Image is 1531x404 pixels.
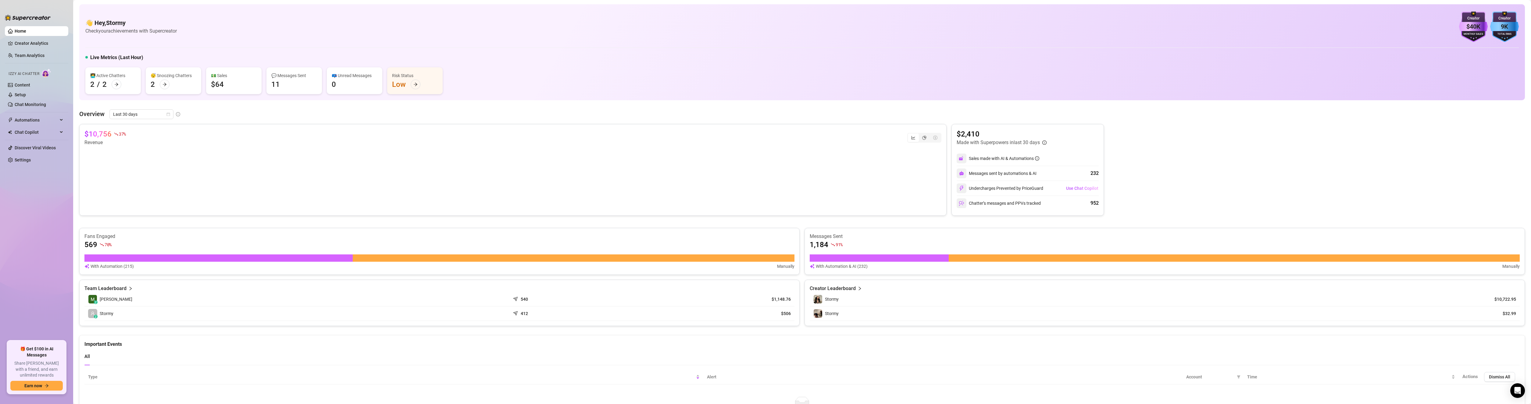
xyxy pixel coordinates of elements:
[8,118,13,122] span: thunderbolt
[1459,12,1488,42] img: purple-badge-B9DA21FR.svg
[15,29,26,34] a: Home
[1244,370,1459,385] th: Time
[656,296,791,302] article: $1,148.76
[84,129,112,139] article: $10,756
[45,384,49,388] span: arrow-right
[91,311,95,316] span: user
[513,295,519,301] span: send
[8,130,12,134] img: Chat Copilot
[85,27,177,35] article: Check your achievements with Supercreator
[1488,296,1516,302] article: $10,722.95
[907,133,941,143] div: segmented control
[10,360,63,378] span: Share [PERSON_NAME] with a friend, and earn unlimited rewards
[94,315,98,318] div: z
[151,72,196,79] div: 😴 Snoozing Chatters
[15,127,58,137] span: Chat Copilot
[1066,186,1098,191] span: Use Chat Copilot
[100,243,104,247] span: fall
[84,263,89,270] img: svg%3e
[15,83,30,87] a: Content
[922,136,926,140] span: pie-chart
[957,183,1043,193] div: Undercharges Prevented by PriceGuard
[959,186,964,191] img: svg%3e
[84,285,127,292] article: Team Leaderboard
[1510,383,1525,398] div: Open Intercom Messenger
[825,297,839,302] span: Stormy
[858,285,862,292] span: right
[88,374,695,380] span: Type
[100,296,132,303] span: [PERSON_NAME]
[9,71,39,77] span: Izzy AI Chatter
[521,296,528,302] article: 540
[1042,140,1047,145] span: info-circle
[166,112,170,116] span: calendar
[5,15,51,21] img: logo-BBDzfeDw.svg
[831,243,835,247] span: fall
[1459,16,1488,21] div: Creator
[90,54,143,61] h5: Live Metrics (Last Hour)
[84,335,1520,348] div: Important Events
[24,383,42,388] span: Earn now
[911,136,915,140] span: line-chart
[79,109,105,119] article: Overview
[969,155,1039,162] div: Sales made with AI & Automations
[816,263,868,270] article: With Automation & AI (232)
[211,72,257,79] div: 💵 Sales
[176,112,180,116] span: info-circle
[957,139,1040,146] article: Made with Superpowers in last 30 days
[10,346,63,358] span: 🎁 Get $100 in AI Messages
[814,295,822,303] img: Stormy
[825,311,839,316] span: Stormy
[15,115,58,125] span: Automations
[119,131,126,137] span: 37 %
[332,80,336,89] div: 0
[84,370,703,385] th: Type
[1502,263,1520,270] article: Manually
[211,80,224,89] div: $64
[105,242,112,247] span: 70 %
[84,354,90,359] span: All
[271,80,280,89] div: 11
[1489,374,1510,379] span: Dismiss All
[42,69,51,77] img: AI Chatter
[513,310,519,316] span: send
[15,38,63,48] a: Creator Analytics
[959,200,964,206] img: svg%3e
[1459,32,1488,36] div: Monthly Sales
[1490,22,1519,31] div: 9K
[413,82,418,87] span: arrow-right
[1488,310,1516,317] article: $32.99
[1459,22,1488,31] div: $40K
[114,132,118,136] span: fall
[162,82,167,87] span: arrow-right
[1066,183,1099,193] button: Use Chat Copilot
[1490,12,1519,42] img: blue-badge-DgoSNQY1.svg
[656,310,791,317] article: $506
[392,72,438,79] div: Risk Status
[271,72,317,79] div: 💬 Messages Sent
[810,233,1520,240] article: Messages Sent
[959,156,964,161] img: svg%3e
[15,92,26,97] a: Setup
[1236,372,1242,381] span: filter
[1490,32,1519,36] div: Total Fans
[91,263,134,270] article: With Automation (215)
[90,72,136,79] div: 👩‍💻 Active Chatters
[1237,375,1240,379] span: filter
[1462,374,1478,379] span: Actions
[113,110,170,119] span: Last 30 days
[15,53,45,58] a: Team Analytics
[102,80,107,89] div: 2
[1247,374,1450,380] span: Time
[84,233,794,240] article: Fans Engaged
[959,171,964,176] img: svg%3e
[84,240,97,250] article: 569
[1090,200,1099,207] div: 952
[521,310,528,317] article: 412
[15,145,56,150] a: Discover Viral Videos
[114,82,119,87] span: arrow-right
[151,80,155,89] div: 2
[810,240,828,250] article: 1,184
[814,309,822,318] img: Stormy
[1035,156,1039,161] span: info-circle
